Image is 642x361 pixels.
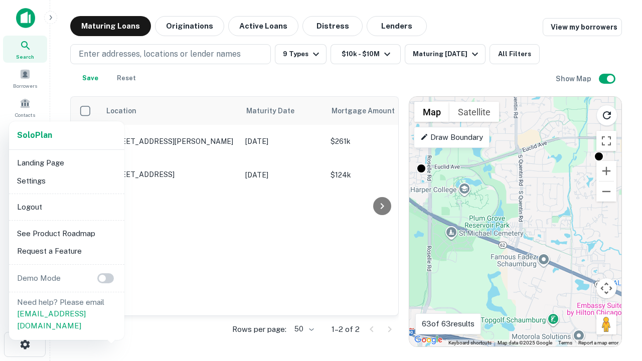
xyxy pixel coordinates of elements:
[17,296,116,332] p: Need help? Please email
[13,154,120,172] li: Landing Page
[17,309,86,330] a: [EMAIL_ADDRESS][DOMAIN_NAME]
[13,242,120,260] li: Request a Feature
[13,172,120,190] li: Settings
[13,225,120,243] li: See Product Roadmap
[17,129,52,141] a: SoloPlan
[13,272,65,284] p: Demo Mode
[17,130,52,140] strong: Solo Plan
[592,249,642,297] iframe: Chat Widget
[13,198,120,216] li: Logout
